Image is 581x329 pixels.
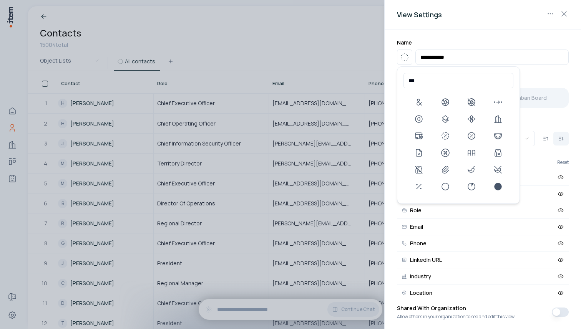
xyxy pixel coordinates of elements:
[410,241,427,246] span: Phone
[397,268,569,285] button: Industry
[410,257,442,263] span: LinkedIn URL
[410,208,422,213] span: Role
[397,39,569,46] h2: Name
[397,304,515,314] span: Shared With Organization
[410,290,432,296] span: Location
[397,235,569,252] button: Phone
[397,252,569,268] button: LinkedIn URL
[397,202,569,219] button: Role
[544,8,556,20] button: View actions
[397,314,515,320] span: Allow others in your organization to see and edit this view
[397,285,569,301] button: Location
[410,274,431,279] span: Industry
[397,219,569,235] button: Email
[410,224,423,230] span: Email
[397,9,569,20] h2: View Settings
[557,160,569,165] button: Reset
